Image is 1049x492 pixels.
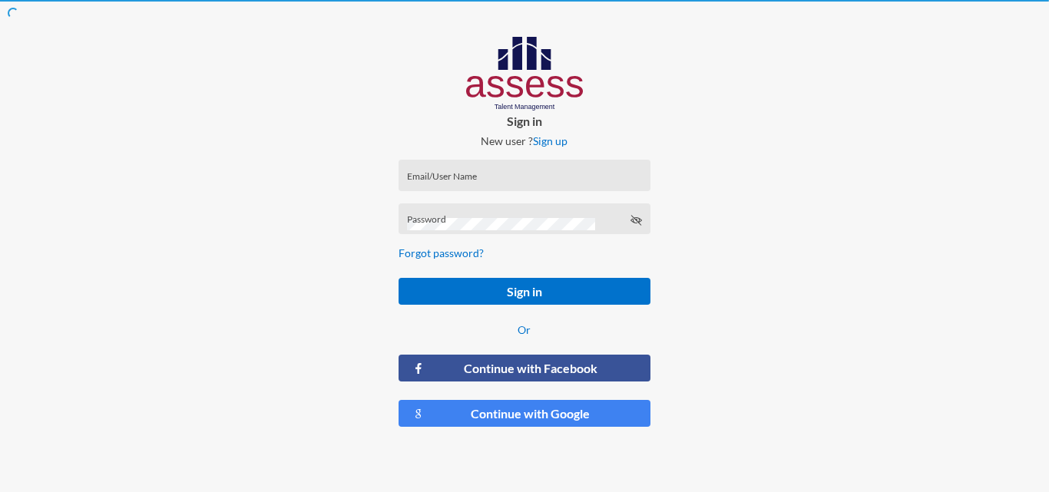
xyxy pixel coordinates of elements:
[399,246,484,259] a: Forgot password?
[386,134,662,147] p: New user ?
[533,134,568,147] a: Sign up
[399,323,650,336] p: Or
[399,355,650,381] button: Continue with Facebook
[466,37,584,111] img: AssessLogoo.svg
[399,278,650,305] button: Sign in
[399,400,650,427] button: Continue with Google
[386,114,662,128] p: Sign in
